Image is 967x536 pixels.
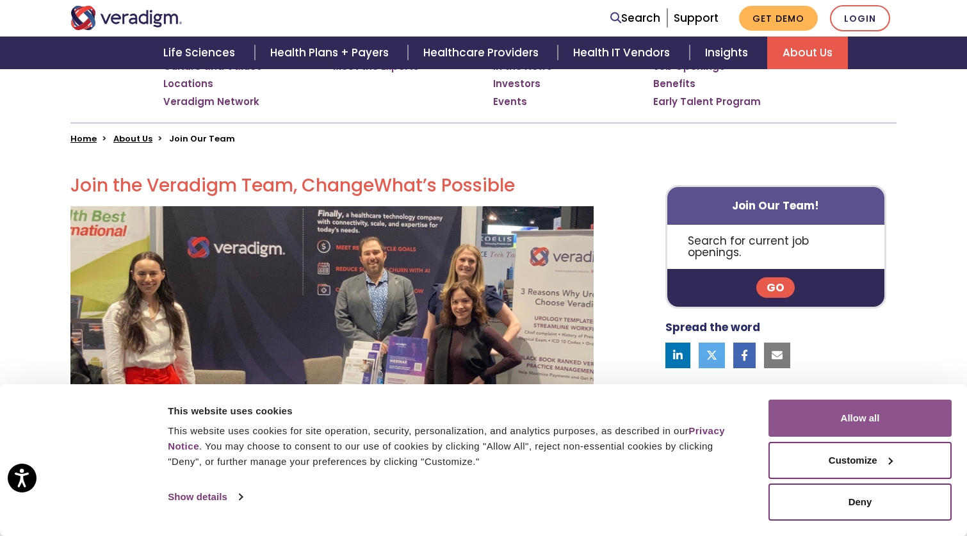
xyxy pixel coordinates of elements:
p: Search for current job openings. [667,225,884,269]
a: Support [674,10,719,26]
a: Get Demo [739,6,818,31]
a: Meet the Experts [333,60,419,73]
a: Benefits [653,77,695,90]
a: Job Openings [653,60,725,73]
a: Investors [493,77,540,90]
img: Veradigm logo [70,6,183,30]
button: Allow all [768,400,952,437]
a: Home [70,133,97,145]
a: Login [830,5,890,31]
a: Health IT Vendors [558,37,689,69]
button: Customize [768,442,952,479]
a: Show details [168,487,242,507]
a: Early Talent Program [653,95,761,108]
div: This website uses cookies for site operation, security, personalization, and analytics purposes, ... [168,423,740,469]
strong: Join Our Team! [732,198,819,213]
a: Life Sciences [148,37,254,69]
a: Healthcare Providers [408,37,558,69]
a: Culture and Values [163,60,262,73]
div: This website uses cookies [168,403,740,419]
a: Go [756,277,795,298]
a: Veradigm Network [163,95,259,108]
a: Health Plans + Payers [255,37,408,69]
h2: Join the Veradigm Team, Change [70,175,594,197]
a: Insights [690,37,767,69]
a: Events [493,95,527,108]
span: What’s Possible [374,173,515,198]
a: Search [610,10,660,27]
a: About Us [113,133,152,145]
a: Locations [163,77,213,90]
button: Deny [768,483,952,521]
a: About Us [767,37,848,69]
strong: Spread the word [665,320,760,335]
a: In the News [493,60,552,73]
